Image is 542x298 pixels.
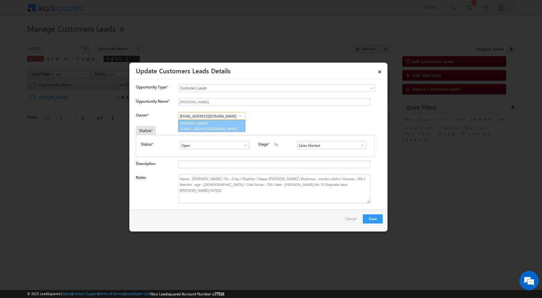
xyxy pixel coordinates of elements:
[34,34,108,42] div: Chat with us now
[136,161,156,166] label: Description
[136,126,156,135] div: Status
[178,84,375,92] a: Customers Leads
[363,214,383,223] button: Save
[374,65,385,76] a: ×
[178,85,349,91] span: Customers Leads
[181,126,239,131] span: [EMAIL_ADDRESS][DOMAIN_NAME]
[136,175,146,180] label: Notes
[178,120,246,132] a: [PERSON_NAME]
[357,142,365,149] a: Show All Items
[240,142,248,149] a: Show All Items
[88,199,117,208] em: Start Chat
[345,214,360,227] a: Cancel
[141,141,152,147] label: Status
[258,141,268,147] label: Stage
[106,3,121,19] div: Minimize live chat window
[136,99,169,104] label: Opportunity Name
[136,66,231,75] a: Update Customers Leads Details
[236,113,244,119] a: Show All Items
[136,113,148,118] label: Owner
[215,292,224,296] span: 77516
[99,292,124,296] a: Terms of Service
[8,60,118,193] textarea: Type your message and hit 'Enter'
[180,141,249,149] input: Type to Search
[151,292,224,296] span: Your Leadsquared Account Number is
[178,112,246,120] input: Type to Search
[73,292,98,296] a: Contact Support
[11,34,27,42] img: d_60004797649_company_0_60004797649
[125,292,150,296] a: Acceptable Use
[62,292,72,296] a: About
[136,84,166,90] span: Opportunity Type
[27,291,224,297] span: © 2025 LeadSquared | | | | |
[297,141,366,149] input: Type to Search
